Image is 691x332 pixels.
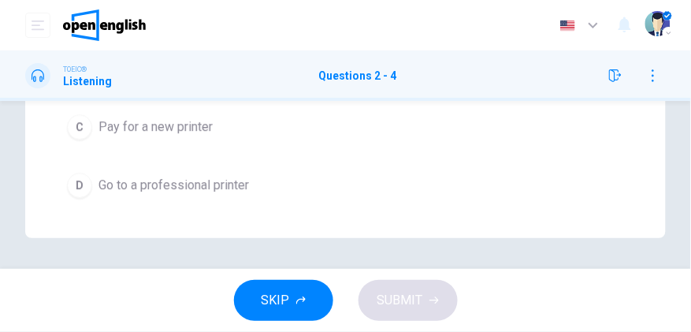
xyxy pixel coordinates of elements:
[67,115,92,140] div: C
[318,69,396,82] h1: Questions 2 - 4
[67,173,92,199] div: D
[262,289,290,311] span: SKIP
[98,118,213,137] span: Pay for a new printer
[234,280,333,321] button: SKIP
[25,13,50,38] button: open mobile menu
[98,177,249,196] span: Go to a professional printer
[558,20,578,32] img: en
[63,75,112,88] h1: Listening
[60,166,631,206] button: DGo to a professional printer
[645,11,671,36] img: Profile picture
[60,108,631,147] button: CPay for a new printer
[63,9,146,41] img: OpenEnglish logo
[63,64,87,75] span: TOEIC®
